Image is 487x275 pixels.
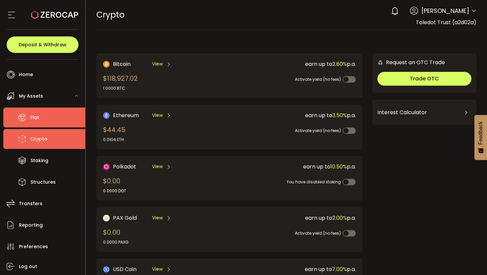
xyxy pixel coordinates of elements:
span: 3.50% [332,112,347,119]
span: View [152,61,163,68]
span: Structures [30,177,56,187]
span: Bitcoin [113,60,131,68]
img: PAX Gold [103,215,110,221]
img: Ethereum [103,112,110,119]
div: earn up to p.a. [230,214,356,222]
span: Reporting [19,220,43,230]
div: 0.0104 ETH [103,137,126,143]
div: earn up to p.a. [230,162,356,171]
span: Staking [30,156,48,165]
span: Crypto [30,134,47,144]
span: View [152,163,163,170]
img: USD Coin [103,266,110,273]
div: 1.0000 BTC [103,85,138,91]
img: DOT [103,163,110,170]
div: earn up to p.a. [230,60,356,68]
div: $0.00 [103,227,129,245]
div: earn up to p.a. [230,265,356,273]
span: USD Coin [113,265,136,273]
span: View [152,214,163,221]
div: $118,927.02 [103,73,138,91]
iframe: Chat Widget [339,11,487,275]
span: View [152,112,163,119]
span: Home [19,70,33,79]
div: $44.45 [103,125,126,143]
span: 2.80% [332,60,347,68]
span: Ethereum [113,111,139,119]
div: 0.0000 PAXG [103,239,129,245]
span: Activate yield (no fees) [295,76,341,82]
span: My Assets [19,91,43,101]
span: PAX Gold [113,214,137,222]
img: Bitcoin [103,61,110,68]
span: Preferences [19,242,48,252]
span: Transfers [19,199,42,208]
span: You have disabled staking [287,179,341,185]
span: Activate yield (no fees) [295,230,341,236]
span: Crypto [96,9,125,21]
button: Deposit & Withdraw [7,36,79,53]
span: [PERSON_NAME] [421,6,469,15]
span: Deposit & Withdraw [19,42,67,47]
span: 10.50% [330,163,347,170]
span: Log out [19,262,37,271]
span: 2.00% [332,214,347,222]
div: earn up to p.a. [230,111,356,119]
div: 0.0000 DOT [103,188,126,194]
span: View [152,266,163,273]
span: Fiat [30,113,39,122]
span: Activate yield (no fees) [295,128,341,133]
span: Polkadot [113,162,136,171]
span: 7.00% [332,265,347,273]
div: $0.00 [103,176,126,194]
